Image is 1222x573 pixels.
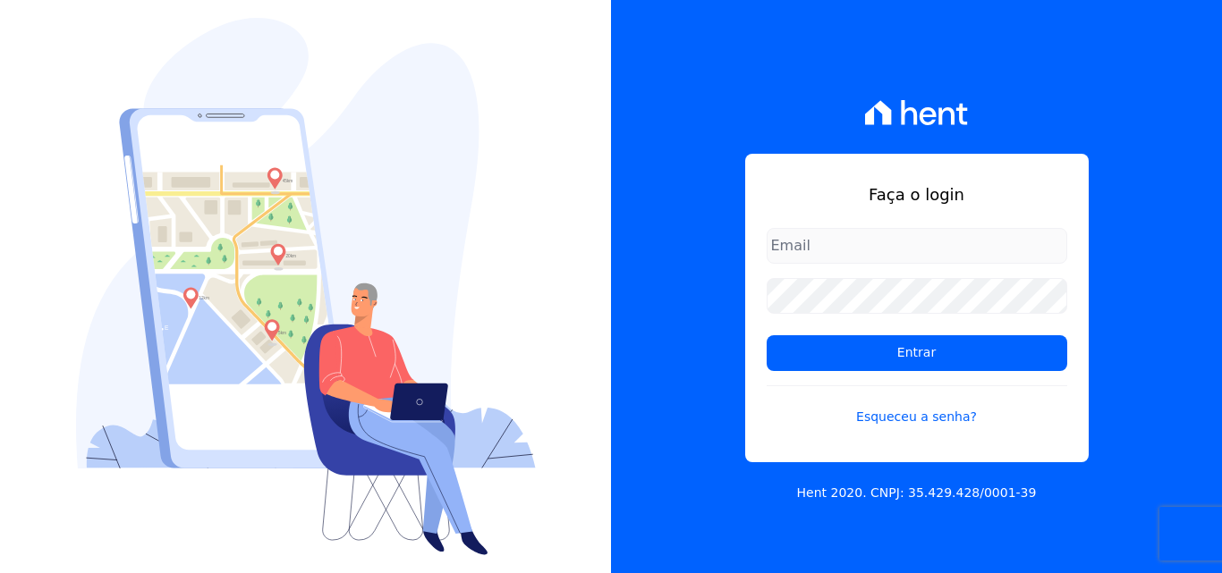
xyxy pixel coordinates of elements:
h1: Faça o login [767,182,1067,206]
input: Email [767,228,1067,264]
input: Entrar [767,335,1067,371]
p: Hent 2020. CNPJ: 35.429.428/0001-39 [797,484,1037,502]
img: Login [76,18,536,555]
a: Esqueceu a senha? [767,385,1067,426]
